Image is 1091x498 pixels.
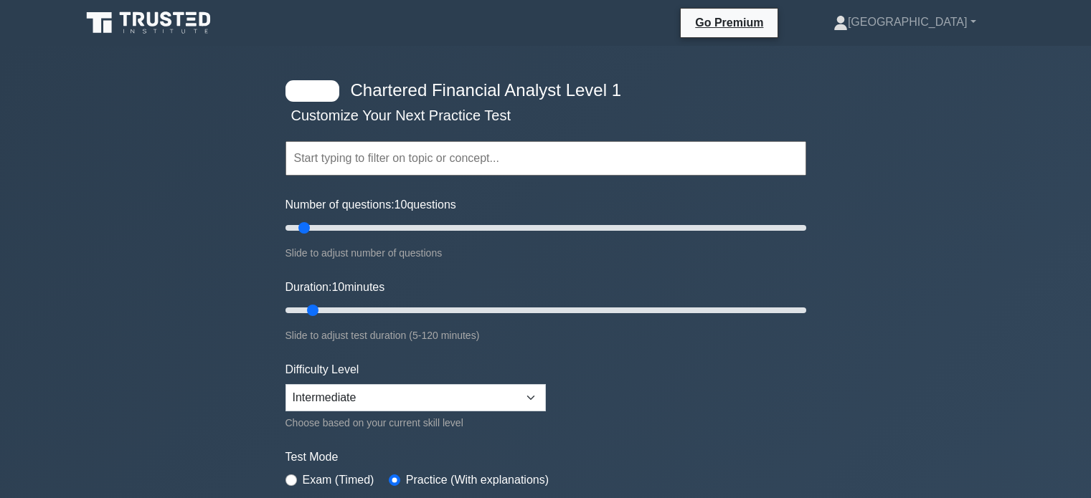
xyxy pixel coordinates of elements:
h4: Chartered Financial Analyst Level 1 [345,80,736,101]
span: 10 [331,281,344,293]
span: 10 [395,198,407,211]
label: Practice (With explanations) [406,471,549,489]
div: Slide to adjust test duration (5-120 minutes) [285,327,806,344]
div: Choose based on your current skill level [285,414,546,431]
label: Duration: minutes [285,279,385,296]
a: Go Premium [686,14,772,32]
label: Difficulty Level [285,361,359,378]
label: Test Mode [285,449,806,466]
a: [GEOGRAPHIC_DATA] [799,8,1011,37]
label: Number of questions: questions [285,196,456,214]
input: Start typing to filter on topic or concept... [285,141,806,176]
label: Exam (Timed) [303,471,374,489]
div: Slide to adjust number of questions [285,244,806,262]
